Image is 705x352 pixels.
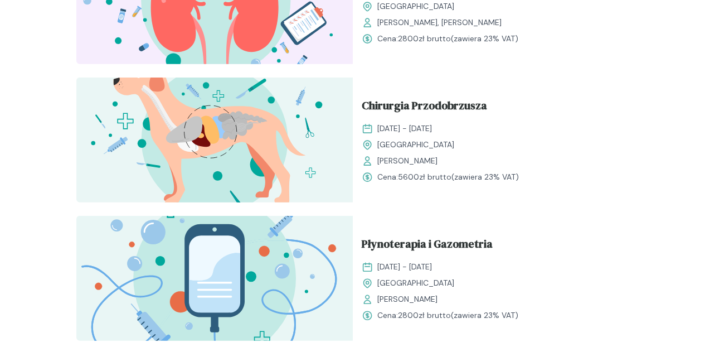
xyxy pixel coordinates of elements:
[362,235,620,257] a: Płynoterapia i Gazometria
[377,155,437,167] span: [PERSON_NAME]
[377,277,454,289] span: [GEOGRAPHIC_DATA]
[76,216,353,341] img: Zpay8B5LeNNTxNg0_P%C5%82ynoterapia_T.svg
[362,235,493,257] span: Płynoterapia i Gazometria
[362,97,620,118] a: Chirurgia Przodobrzusza
[377,123,432,134] span: [DATE] - [DATE]
[377,1,454,12] span: [GEOGRAPHIC_DATA]
[377,171,519,183] span: Cena: (zawiera 23% VAT)
[377,310,518,321] span: Cena: (zawiera 23% VAT)
[398,310,451,320] span: 2800 zł brutto
[377,139,454,151] span: [GEOGRAPHIC_DATA]
[377,261,432,273] span: [DATE] - [DATE]
[377,17,502,28] span: [PERSON_NAME], [PERSON_NAME]
[377,293,437,305] span: [PERSON_NAME]
[362,97,487,118] span: Chirurgia Przodobrzusza
[398,33,451,44] span: 2800 zł brutto
[377,33,518,45] span: Cena: (zawiera 23% VAT)
[76,78,353,202] img: ZpbG-B5LeNNTxNnI_ChiruJB_T.svg
[398,172,451,182] span: 5600 zł brutto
